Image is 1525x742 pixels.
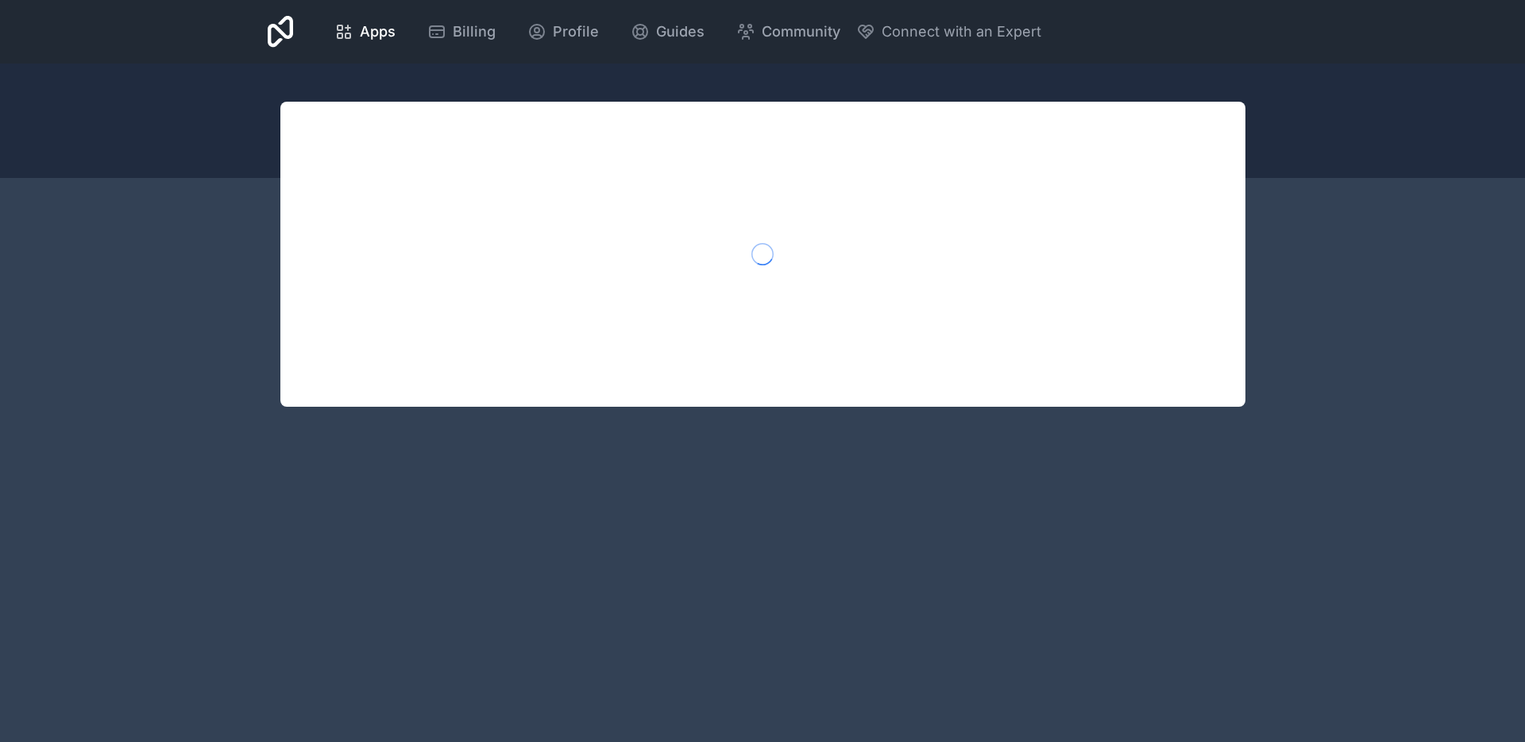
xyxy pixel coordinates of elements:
span: Billing [453,21,496,43]
button: Connect with an Expert [856,21,1041,43]
span: Community [762,21,840,43]
a: Guides [618,14,717,49]
a: Community [724,14,853,49]
span: Apps [360,21,396,43]
span: Profile [553,21,599,43]
span: Connect with an Expert [882,21,1041,43]
a: Billing [415,14,508,49]
a: Apps [322,14,408,49]
a: Profile [515,14,612,49]
span: Guides [656,21,705,43]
